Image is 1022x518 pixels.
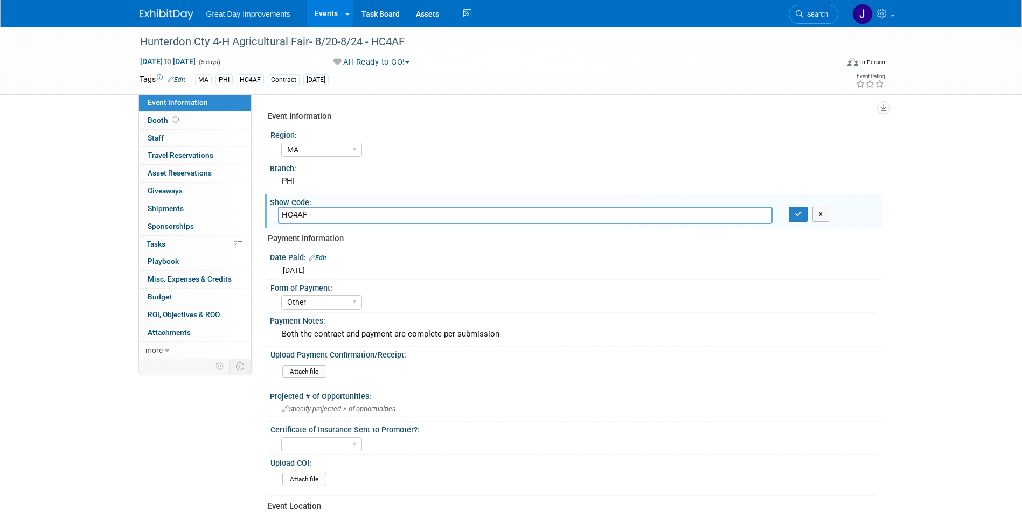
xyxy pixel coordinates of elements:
[270,388,883,402] div: Projected # of Opportunities:
[270,194,883,208] div: Show Code:
[860,58,885,66] div: In-Person
[148,98,208,107] span: Event Information
[847,58,858,66] img: Format-Inperson.png
[148,151,213,159] span: Travel Reservations
[139,165,251,182] a: Asset Reservations
[148,204,184,213] span: Shipments
[237,74,264,86] div: HC4AF
[139,183,251,200] a: Giveaways
[309,254,326,262] a: Edit
[278,173,875,190] div: PHI
[270,455,878,468] div: Upload COI:
[268,233,875,244] div: Payment Information
[812,207,829,222] button: X
[268,501,875,512] div: Event Location
[270,347,878,360] div: Upload Payment Confirmation/Receipt:
[139,236,251,253] a: Tasks
[139,94,251,111] a: Event Information
[211,359,230,373] td: Personalize Event Tab Strip
[198,59,220,66] span: (5 days)
[803,10,828,18] span: Search
[148,169,212,177] span: Asset Reservations
[163,57,173,66] span: to
[139,130,251,147] a: Staff
[282,405,395,413] span: Specify projected # of opportunities
[148,116,181,124] span: Booth
[789,5,838,24] a: Search
[139,306,251,324] a: ROI, Objectives & ROO
[278,326,875,342] div: Both the contract and payment are complete per submission
[148,275,232,283] span: Misc. Expenses & Credits
[139,218,251,235] a: Sponsorships
[270,280,878,293] div: Form of Payment:
[148,292,172,301] span: Budget
[139,324,251,341] a: Attachments
[140,74,185,86] td: Tags
[856,74,885,79] div: Event Rating
[852,4,873,24] img: Jennifer Hockstra
[139,342,251,359] a: more
[303,74,329,86] div: [DATE]
[140,57,196,66] span: [DATE] [DATE]
[270,249,883,263] div: Date Paid:
[148,328,191,337] span: Attachments
[270,313,883,326] div: Payment Notes:
[270,127,878,141] div: Region:
[148,134,164,142] span: Staff
[168,76,185,83] a: Edit
[139,112,251,129] a: Booth
[136,32,822,52] div: Hunterdon Cty 4-H Agricultural Fair- 8/20-8/24 - HC4AF
[147,240,165,248] span: Tasks
[206,10,290,18] span: Great Day Improvements
[139,271,251,288] a: Misc. Expenses & Credits
[148,186,183,195] span: Giveaways
[330,57,414,68] button: All Ready to GO!
[775,56,886,72] div: Event Format
[139,289,251,306] a: Budget
[283,266,305,275] span: [DATE]
[171,116,181,124] span: Booth not reserved yet
[195,74,212,86] div: MA
[145,346,163,354] span: more
[268,111,875,122] div: Event Information
[148,257,179,265] span: Playbook
[215,74,233,86] div: PHI
[268,74,300,86] div: Contract
[139,253,251,270] a: Playbook
[140,9,193,20] img: ExhibitDay
[139,147,251,164] a: Travel Reservations
[270,422,878,435] div: Certificate of Insurance Sent to Promoter?:
[270,160,883,174] div: Branch:
[148,310,220,319] span: ROI, Objectives & ROO
[229,359,251,373] td: Toggle Event Tabs
[148,222,194,230] span: Sponsorships
[139,200,251,218] a: Shipments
